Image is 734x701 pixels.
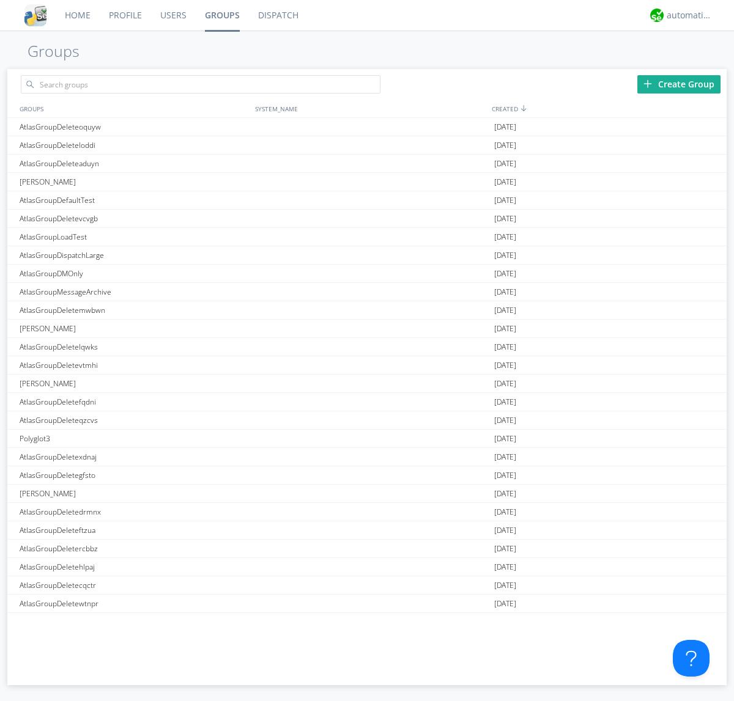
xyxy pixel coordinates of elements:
span: [DATE] [494,595,516,613]
div: AtlasGroupDeleteloddi [17,136,252,154]
span: [DATE] [494,613,516,631]
div: AtlasGroupDeletercbbz [17,540,252,557]
span: [DATE] [494,485,516,503]
a: AtlasGroupDeleteqzcvs[DATE] [7,411,727,430]
span: [DATE] [494,191,516,210]
div: CREATED [489,100,727,117]
div: AtlasGroupDeletecqctr [17,576,252,594]
span: [DATE] [494,540,516,558]
div: AtlasGroupDeletemwbwn [17,301,252,319]
span: [DATE] [494,430,516,448]
span: [DATE] [494,118,516,136]
div: [PERSON_NAME] [17,173,252,191]
a: AtlasGroupDeletercbbz[DATE] [7,540,727,558]
div: [PERSON_NAME] [17,485,252,502]
span: [DATE] [494,301,516,320]
a: AtlasGroupDefaultTest[DATE] [7,191,727,210]
div: AtlasGroupMessageArchive [17,283,252,301]
a: AtlasGroupLoadTest[DATE] [7,228,727,246]
div: AtlasGroupDeletexdnaj [17,448,252,466]
span: [DATE] [494,320,516,338]
span: [DATE] [494,338,516,356]
div: SYSTEM_NAME [252,100,489,117]
span: [DATE] [494,411,516,430]
img: plus.svg [643,79,652,88]
div: AtlasGroupDeletehlpaj [17,558,252,576]
div: AtlasGroupDeletevtmhi [17,356,252,374]
div: [PERSON_NAME] [17,320,252,337]
div: Polyglot3 [17,430,252,447]
img: cddb5a64eb264b2086981ab96f4c1ba7 [24,4,46,26]
span: [DATE] [494,503,516,521]
a: AtlasGroupDeletelqwks[DATE] [7,338,727,356]
a: AtlasGroupDeleteaduyn[DATE] [7,155,727,173]
div: AtlasGroupDeleteoquyw [17,118,252,136]
a: AtlasGroupDeleteoquyw[DATE] [7,118,727,136]
span: [DATE] [494,375,516,393]
a: AtlasGroupDeletehlpaj[DATE] [7,558,727,576]
a: AtlasGroupDeletedrmnx[DATE] [7,503,727,521]
a: AtlasGroupDispatchLarge[DATE] [7,246,727,265]
span: [DATE] [494,283,516,301]
div: AtlasGroupDeleteqzcvs [17,411,252,429]
a: AtlasGroupDeletegfsto[DATE] [7,466,727,485]
div: AtlasGroupDispatchLarge [17,246,252,264]
input: Search groups [21,75,380,94]
span: [DATE] [494,265,516,283]
div: AtlasGroupLoadTest [17,228,252,246]
a: AtlasGroupDeletecqctr[DATE] [7,576,727,595]
span: [DATE] [494,393,516,411]
a: AtlasGroupDeletevcvgb[DATE] [7,210,727,228]
span: [DATE] [494,173,516,191]
div: AtlasGroupDeletefqdni [17,393,252,411]
a: AtlasGroupDeletexdnaj[DATE] [7,448,727,466]
a: AtlasGroupDMOnly[DATE] [7,265,727,283]
a: [PERSON_NAME][DATE] [7,485,727,503]
span: [DATE] [494,136,516,155]
iframe: Toggle Customer Support [673,640,710,677]
div: AtlasGroupDeletegfsto [17,466,252,484]
span: [DATE] [494,576,516,595]
div: AtlasGroupDeletedzdfu [17,613,252,631]
a: AtlasGroupDeleteloddi[DATE] [7,136,727,155]
span: [DATE] [494,448,516,466]
div: AtlasGroupDeletedrmnx [17,503,252,521]
a: AtlasGroupDeletedzdfu[DATE] [7,613,727,631]
a: [PERSON_NAME][DATE] [7,173,727,191]
span: [DATE] [494,356,516,375]
span: [DATE] [494,558,516,576]
a: [PERSON_NAME][DATE] [7,320,727,338]
span: [DATE] [494,466,516,485]
img: d2d01cd9b4174d08988066c6d424eccd [650,9,664,22]
div: AtlasGroupDeleteaduyn [17,155,252,172]
div: AtlasGroupDefaultTest [17,191,252,209]
a: Polyglot3[DATE] [7,430,727,448]
a: AtlasGroupDeletemwbwn[DATE] [7,301,727,320]
a: AtlasGroupDeletefqdni[DATE] [7,393,727,411]
span: [DATE] [494,521,516,540]
a: AtlasGroupDeletewtnpr[DATE] [7,595,727,613]
a: AtlasGroupDeletevtmhi[DATE] [7,356,727,375]
div: AtlasGroupDeleteftzua [17,521,252,539]
div: [PERSON_NAME] [17,375,252,392]
span: [DATE] [494,246,516,265]
div: AtlasGroupDeletelqwks [17,338,252,356]
div: Create Group [637,75,721,94]
div: AtlasGroupDMOnly [17,265,252,282]
div: automation+atlas [667,9,713,21]
div: AtlasGroupDeletevcvgb [17,210,252,227]
a: AtlasGroupMessageArchive[DATE] [7,283,727,301]
a: [PERSON_NAME][DATE] [7,375,727,393]
span: [DATE] [494,228,516,246]
span: [DATE] [494,155,516,173]
div: AtlasGroupDeletewtnpr [17,595,252,612]
span: [DATE] [494,210,516,228]
a: AtlasGroupDeleteftzua[DATE] [7,521,727,540]
div: GROUPS [17,100,249,117]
